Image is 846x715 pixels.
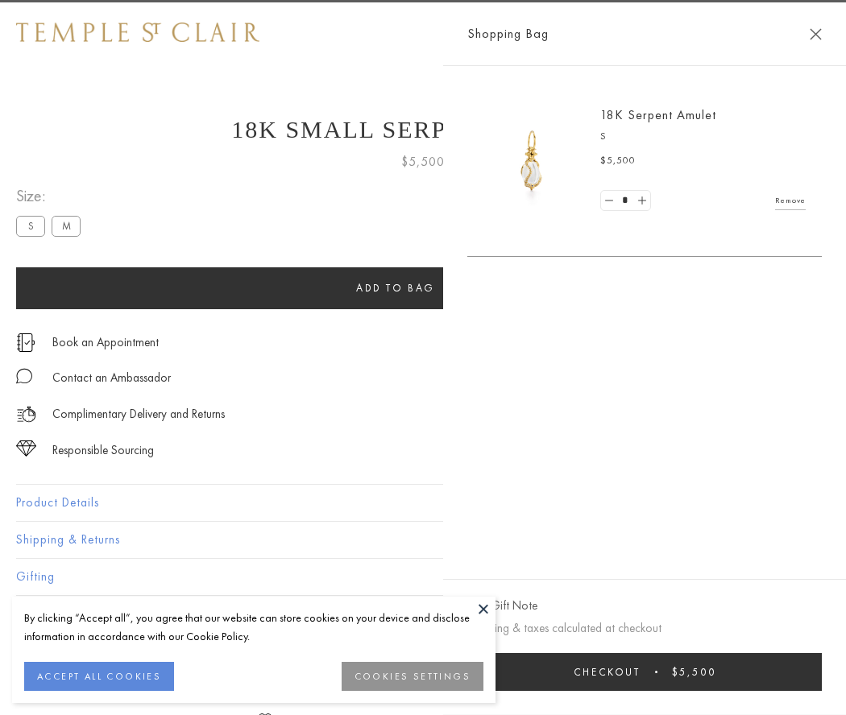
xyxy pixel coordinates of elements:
label: M [52,216,81,236]
span: $5,500 [401,151,445,172]
h1: 18K Small Serpent Amulet [16,116,830,143]
a: 18K Serpent Amulet [600,106,716,123]
span: Shopping Bag [467,23,549,44]
p: Complimentary Delivery and Returns [52,404,225,424]
button: Add to bag [16,267,775,309]
div: By clicking “Accept all”, you agree that our website can store cookies on your device and disclos... [24,609,483,646]
label: S [16,216,45,236]
a: Set quantity to 2 [633,191,649,211]
a: Remove [775,192,806,209]
button: Shipping & Returns [16,522,830,558]
span: $5,500 [672,665,716,679]
button: COOKIES SETTINGS [342,662,483,691]
p: Shipping & taxes calculated at checkout [467,618,822,639]
button: Close Shopping Bag [810,28,822,40]
span: $5,500 [600,153,636,169]
a: Book an Appointment [52,333,159,351]
img: P51836-E11SERPPV [483,113,580,209]
img: icon_sourcing.svg [16,440,36,457]
button: Product Details [16,485,830,521]
button: Add Gift Note [467,596,537,616]
img: icon_delivery.svg [16,404,36,424]
button: Gifting [16,559,830,595]
div: Contact an Ambassador [52,368,171,388]
button: ACCEPT ALL COOKIES [24,662,174,691]
p: S [600,129,806,145]
img: icon_appointment.svg [16,333,35,352]
span: Size: [16,183,87,209]
div: Responsible Sourcing [52,440,154,461]
img: Temple St. Clair [16,23,259,42]
span: Add to bag [356,281,435,295]
img: MessageIcon-01_2.svg [16,368,32,384]
span: Checkout [574,665,641,679]
a: Set quantity to 0 [601,191,617,211]
button: Checkout $5,500 [467,653,822,691]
